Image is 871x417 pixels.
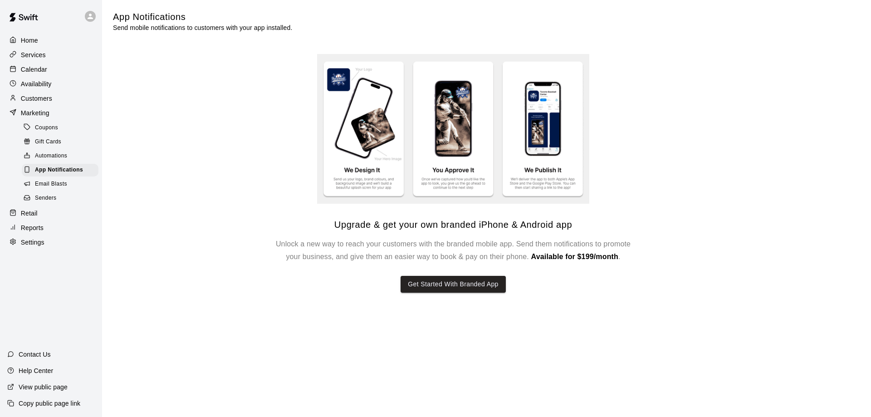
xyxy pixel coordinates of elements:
span: Gift Cards [35,137,61,147]
div: Coupons [22,122,98,134]
a: Marketing [7,106,95,120]
p: Settings [21,238,44,247]
p: Services [21,50,46,59]
div: Gift Cards [22,136,98,148]
span: Email Blasts [35,180,67,189]
a: Coupons [22,121,102,135]
h5: Upgrade & get your own branded iPhone & Android app [334,219,572,231]
a: Senders [22,191,102,206]
a: App Notifications [22,163,102,177]
a: Customers [7,92,95,105]
a: Gift Cards [22,135,102,149]
a: Availability [7,77,95,91]
a: Home [7,34,95,47]
div: Email Blasts [22,178,98,191]
div: Automations [22,150,98,162]
p: Retail [21,209,38,218]
a: Retail [7,206,95,220]
p: Marketing [21,108,49,118]
div: App Notifications [22,164,98,177]
a: Calendar [7,63,95,76]
h5: App Notifications [113,11,292,23]
img: Branded app [317,54,589,204]
p: Send mobile notifications to customers with your app installed. [113,23,292,32]
p: Availability [21,79,52,88]
p: Help Center [19,366,53,375]
h6: Unlock a new way to reach your customers with the branded mobile app. Send them notifications to ... [272,238,635,263]
button: Get Started With Branded App [401,276,506,293]
p: Calendar [21,65,47,74]
p: View public page [19,383,68,392]
span: Senders [35,194,57,203]
p: Contact Us [19,350,51,359]
div: Senders [22,192,98,205]
a: Email Blasts [22,177,102,191]
span: App Notifications [35,166,83,175]
span: Automations [35,152,67,161]
p: Customers [21,94,52,103]
a: Reports [7,221,95,235]
a: Services [7,48,95,62]
a: Get Started With Branded App [401,263,506,293]
a: Automations [22,149,102,163]
span: Available for $199/month [531,253,618,260]
span: Coupons [35,123,58,132]
a: Settings [7,235,95,249]
p: Copy public page link [19,399,80,408]
p: Home [21,36,38,45]
p: Reports [21,223,44,232]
